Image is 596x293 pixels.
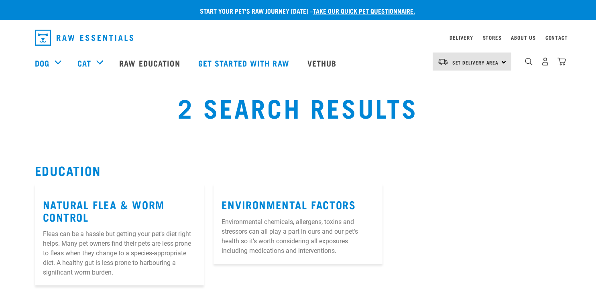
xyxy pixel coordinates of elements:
[35,30,133,46] img: Raw Essentials Logo
[313,9,415,12] a: take our quick pet questionnaire.
[483,36,502,39] a: Stores
[77,57,91,69] a: Cat
[28,26,568,49] nav: dropdown navigation
[35,163,561,178] h2: Education
[35,57,49,69] a: Dog
[541,57,549,66] img: user.png
[222,201,356,207] a: Environmental Factors
[525,58,533,65] img: home-icon-1@2x.png
[111,47,190,79] a: Raw Education
[43,229,196,277] p: Fleas can be a hassle but getting your pet's diet right helps. Many pet owners find their pets ar...
[511,36,535,39] a: About Us
[190,47,299,79] a: Get started with Raw
[299,47,347,79] a: Vethub
[43,201,165,220] a: Natural Flea & Worm Control
[450,36,473,39] a: Delivery
[557,57,566,66] img: home-icon@2x.png
[452,61,499,64] span: Set Delivery Area
[545,36,568,39] a: Contact
[437,58,448,65] img: van-moving.png
[222,217,374,256] p: Environmental chemicals, allergens, toxins and stressors can all play a part in ours and our pet’...
[114,93,482,121] h1: 2 Search Results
